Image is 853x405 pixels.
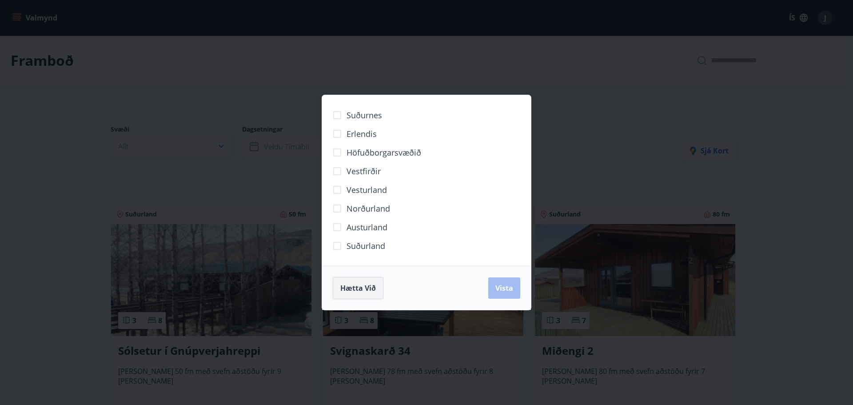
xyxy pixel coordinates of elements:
span: Austurland [347,221,387,233]
span: Hætta við [340,283,376,293]
button: Hætta við [333,277,383,299]
span: Erlendis [347,128,377,140]
span: Vestfirðir [347,165,381,177]
span: Vesturland [347,184,387,196]
span: Höfuðborgarsvæðið [347,147,421,158]
span: Norðurland [347,203,390,214]
span: Suðurland [347,240,385,252]
span: Suðurnes [347,109,382,121]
